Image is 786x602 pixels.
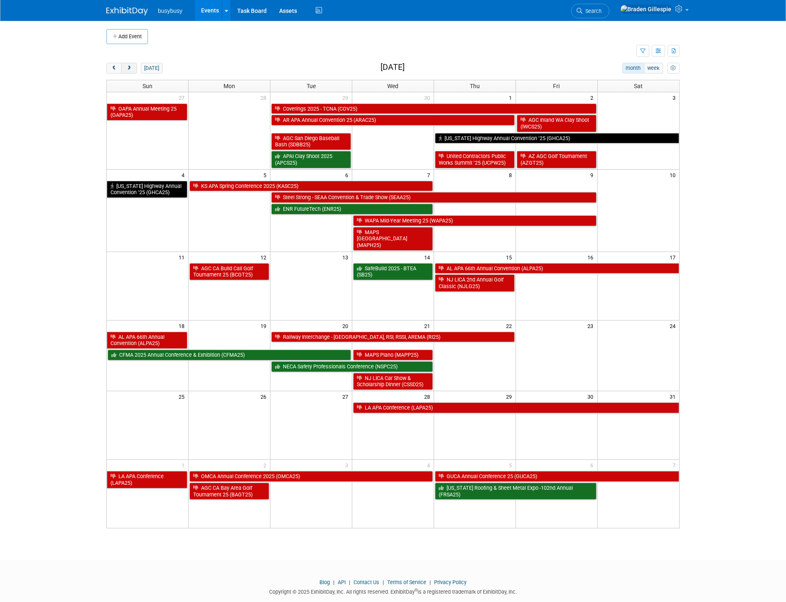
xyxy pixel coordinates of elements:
[271,192,596,203] a: Steel Strong - SEAA Convention & Trade Show (SEAA25)
[435,133,679,144] a: [US_STATE] Highway Annual Convention ’25 (GHCA25)
[341,92,352,103] span: 29
[434,579,467,585] a: Privacy Policy
[353,350,433,360] a: MAPS Plano (MAPP25)
[517,151,597,168] a: AZ AGC Golf Tournament (AZGT25)
[415,588,418,592] sup: ®
[338,579,346,585] a: API
[108,350,351,360] a: CFMA 2025 Annual Conference & Exhibition (CFMA25)
[435,274,515,291] a: NJ LICA 2nd Annual Golf Classic (NJLG25)
[106,63,122,74] button: prev
[319,579,330,585] a: Blog
[508,92,516,103] span: 1
[669,252,679,262] span: 17
[423,252,434,262] span: 14
[672,92,679,103] span: 3
[341,321,352,331] span: 20
[263,170,270,180] span: 5
[263,460,270,470] span: 2
[353,402,679,413] a: LA APA Conference (LAPA25)
[423,321,434,331] span: 21
[271,115,515,126] a: AR APA Annual Convention 25 (ARAC25)
[271,361,433,372] a: NECA Safety Professionals Conference (NSPC25)
[106,29,148,44] button: Add Event
[387,83,398,89] span: Wed
[644,63,663,74] button: week
[189,263,269,280] a: AGC CA Build Cali Golf Tournament 25 (BCGT25)
[260,252,270,262] span: 12
[671,66,676,71] i: Personalize Calendar
[669,391,679,402] span: 31
[622,63,644,74] button: month
[107,332,187,349] a: AL APA 66th Annual Convention (ALPA25)
[427,579,433,585] span: |
[260,321,270,331] span: 19
[307,83,316,89] span: Tue
[181,170,188,180] span: 4
[381,63,405,72] h2: [DATE]
[672,460,679,470] span: 7
[582,8,602,14] span: Search
[107,104,187,121] a: OAPA Annual Meeting 25 (OAPA25)
[435,483,597,500] a: [US_STATE] Roofing & Sheet Metal Expo -102nd Annual (FRSA25)
[189,181,433,192] a: KS APA Spring Conference 2025 (KASC25)
[517,115,597,132] a: AGC Inland WA Clay Shoot (IWCS25)
[669,170,679,180] span: 10
[141,63,163,74] button: [DATE]
[344,460,352,470] span: 3
[178,321,188,331] span: 18
[260,92,270,103] span: 28
[271,133,351,150] a: AGC San Diego Baseball Bash (SDBB25)
[553,83,560,89] span: Fri
[505,321,516,331] span: 22
[106,7,148,15] img: ExhibitDay
[435,471,679,482] a: GUCA Annual Conference 25 (GUCA25)
[341,252,352,262] span: 13
[224,83,235,89] span: Mon
[634,83,643,89] span: Sat
[189,483,269,500] a: AGC CA Bay Area Golf Tournament 25 (BAGT25)
[353,263,433,280] a: SafeBuild 2025 - BTEA (SB25)
[341,391,352,402] span: 27
[158,7,182,14] span: busybusy
[107,181,187,198] a: [US_STATE] Highway Annual Convention ’25 (GHCA25)
[271,104,596,114] a: Coverings 2025 - TCNA (COV25)
[587,321,597,331] span: 23
[426,460,434,470] span: 4
[590,92,597,103] span: 2
[354,579,379,585] a: Contact Us
[271,332,515,343] a: Railway Interchange - [GEOGRAPHIC_DATA], RSI, RSSI, AREMA (RI25)
[435,263,679,274] a: AL APA 66th Annual Convention (ALPA25)
[178,391,188,402] span: 25
[121,63,137,74] button: next
[189,471,433,482] a: OMCA Annual Conference 2025 (OMCA25)
[353,373,433,390] a: NJ LICA Car Show & Scholarship Dinner (CSSD25)
[571,4,609,18] a: Search
[387,579,426,585] a: Terms of Service
[331,579,337,585] span: |
[667,63,680,74] button: myCustomButton
[508,170,516,180] span: 8
[470,83,480,89] span: Thu
[505,391,516,402] span: 29
[344,170,352,180] span: 6
[178,252,188,262] span: 11
[353,227,433,251] a: MAPS [GEOGRAPHIC_DATA] (MAPH25)
[587,252,597,262] span: 16
[587,391,597,402] span: 30
[508,460,516,470] span: 5
[181,460,188,470] span: 1
[353,215,597,226] a: WAPA Mid-Year Meeting 25 (WAPA25)
[423,92,434,103] span: 30
[178,92,188,103] span: 27
[271,151,351,168] a: APAI Clay Shoot 2025 (APCS25)
[423,391,434,402] span: 28
[620,5,672,14] img: Braden Gillespie
[590,170,597,180] span: 9
[381,579,386,585] span: |
[347,579,352,585] span: |
[505,252,516,262] span: 15
[435,151,515,168] a: United Contractors Public Works Summit ’25 (UCPW25)
[260,391,270,402] span: 26
[590,460,597,470] span: 6
[142,83,152,89] span: Sun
